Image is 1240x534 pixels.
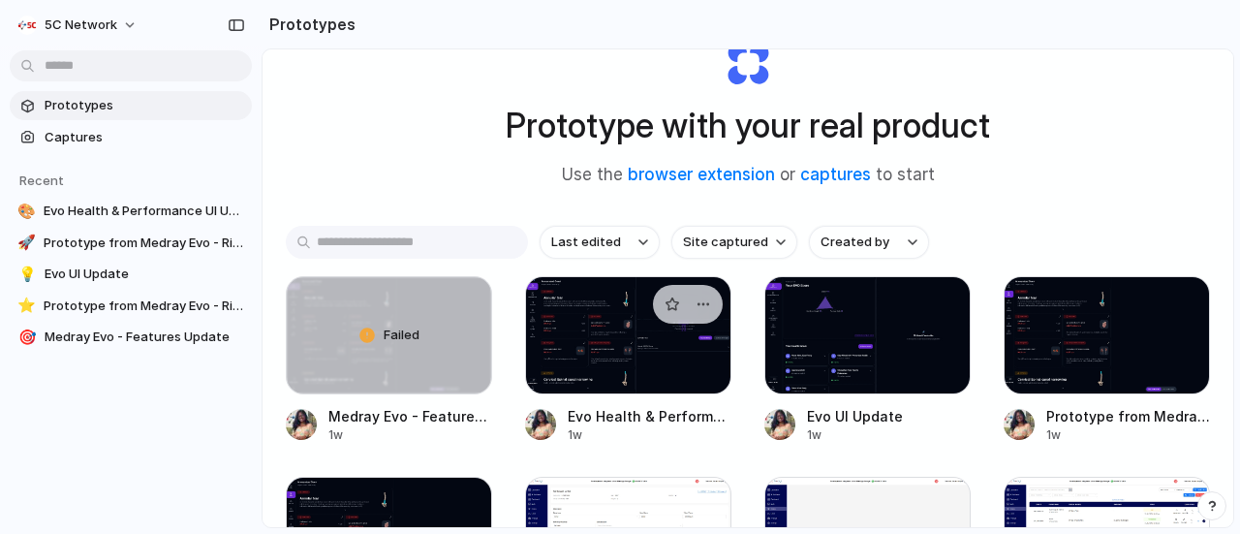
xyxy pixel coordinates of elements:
[525,276,731,444] a: Evo Health & Performance UI UpdateEvo Health & Performance UI Update1w
[10,10,147,41] button: 5C Network
[262,13,356,36] h2: Prototypes
[44,234,244,253] span: Prototype from Medray Evo - Risk Assessment
[17,234,36,253] div: 🚀
[10,91,252,120] a: Prototypes
[17,328,37,347] div: 🎯
[764,276,971,444] a: Evo UI UpdateEvo UI Update1w
[10,229,252,258] a: 🚀Prototype from Medray Evo - Risk Assessment
[821,233,889,252] span: Created by
[45,128,244,147] span: Captures
[800,165,871,184] a: captures
[568,406,731,426] span: Evo Health & Performance UI Update
[44,202,244,221] span: Evo Health & Performance UI Update
[45,96,244,115] span: Prototypes
[17,297,36,316] div: ⭐
[568,426,731,444] div: 1w
[551,233,621,252] span: Last edited
[328,426,492,444] div: 1w
[1046,406,1210,426] span: Prototype from Medray Evo - Risk Assessment
[44,297,244,316] span: Prototype from Medray Evo - Risk Assessment
[10,123,252,152] a: Captures
[628,165,775,184] a: browser extension
[286,276,492,444] a: Medray Evo - Features UpdateFailedMedray Evo - Features Update1w
[45,328,244,347] span: Medray Evo - Features Update
[328,406,492,426] span: Medray Evo - Features Update
[10,292,252,321] a: ⭐Prototype from Medray Evo - Risk Assessment
[17,265,37,284] div: 💡
[562,163,935,188] span: Use the or to start
[384,326,419,345] span: Failed
[506,100,990,151] h1: Prototype with your real product
[1046,426,1210,444] div: 1w
[1004,276,1210,444] a: Prototype from Medray Evo - Risk AssessmentPrototype from Medray Evo - Risk Assessment1w
[807,426,971,444] div: 1w
[17,202,36,221] div: 🎨
[10,260,252,289] a: 💡Evo UI Update
[683,233,768,252] span: Site captured
[45,16,117,35] span: 5C Network
[10,197,252,226] a: 🎨Evo Health & Performance UI Update
[671,226,797,259] button: Site captured
[45,265,244,284] span: Evo UI Update
[809,226,929,259] button: Created by
[540,226,660,259] button: Last edited
[10,323,252,352] a: 🎯Medray Evo - Features Update
[19,173,64,188] span: Recent
[807,406,971,426] span: Evo UI Update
